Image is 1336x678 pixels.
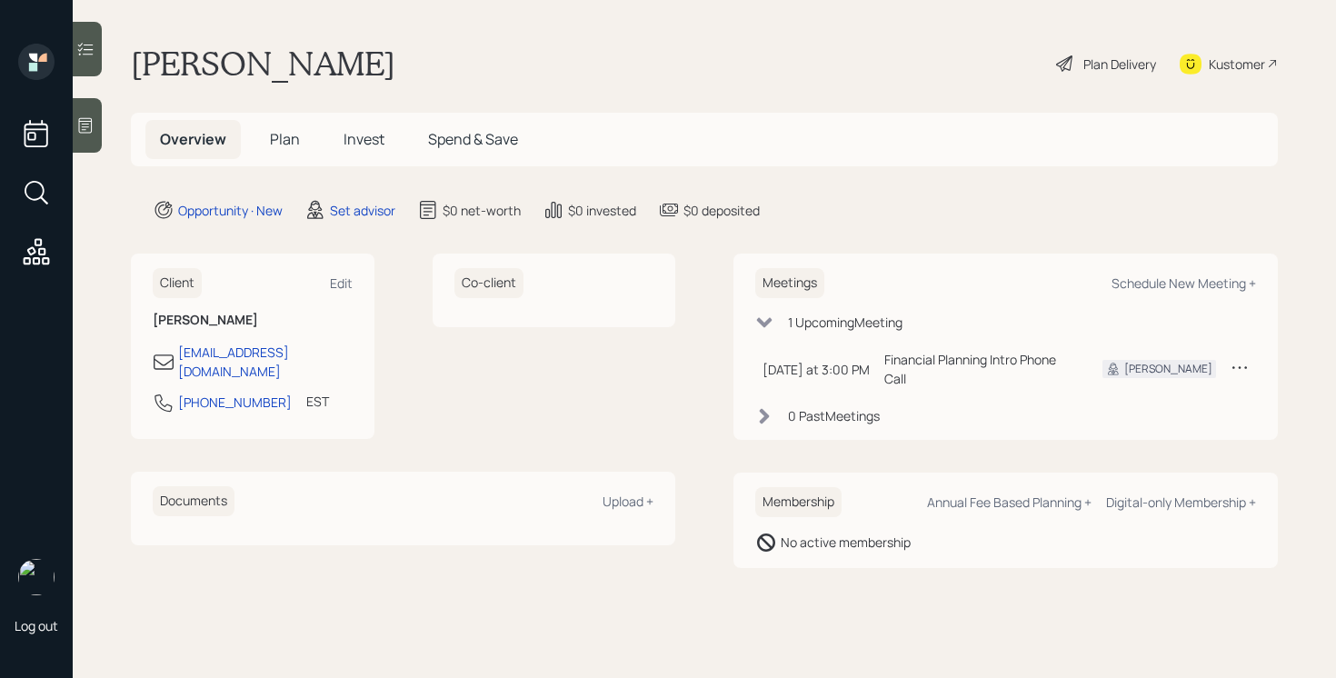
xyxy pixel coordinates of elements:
[788,313,902,332] div: 1 Upcoming Meeting
[683,201,760,220] div: $0 deposited
[153,313,353,328] h6: [PERSON_NAME]
[15,617,58,634] div: Log out
[927,494,1092,511] div: Annual Fee Based Planning +
[178,393,292,412] div: [PHONE_NUMBER]
[1112,274,1256,292] div: Schedule New Meeting +
[153,486,234,516] h6: Documents
[344,129,384,149] span: Invest
[270,129,300,149] span: Plan
[755,487,842,517] h6: Membership
[443,201,521,220] div: $0 net-worth
[781,533,911,552] div: No active membership
[178,343,353,381] div: [EMAIL_ADDRESS][DOMAIN_NAME]
[1209,55,1265,74] div: Kustomer
[568,201,636,220] div: $0 invested
[153,268,202,298] h6: Client
[131,44,395,84] h1: [PERSON_NAME]
[428,129,518,149] span: Spend & Save
[788,406,880,425] div: 0 Past Meeting s
[884,350,1073,388] div: Financial Planning Intro Phone Call
[1124,361,1212,377] div: [PERSON_NAME]
[763,360,870,379] div: [DATE] at 3:00 PM
[160,129,226,149] span: Overview
[178,201,283,220] div: Opportunity · New
[454,268,523,298] h6: Co-client
[1083,55,1156,74] div: Plan Delivery
[603,493,653,510] div: Upload +
[1106,494,1256,511] div: Digital-only Membership +
[306,392,329,411] div: EST
[330,201,395,220] div: Set advisor
[18,559,55,595] img: retirable_logo.png
[755,268,824,298] h6: Meetings
[330,274,353,292] div: Edit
